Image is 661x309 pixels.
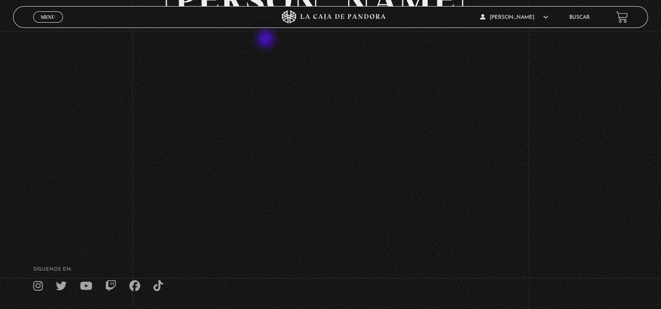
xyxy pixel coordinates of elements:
h4: SÍguenos en: [33,267,628,272]
span: Cerrar [38,22,58,28]
a: Buscar [569,15,590,20]
span: [PERSON_NAME] [480,15,548,20]
span: Menu [41,14,55,20]
iframe: Dailymotion video player – PROGRAMA EDITADO 29-8 TRUMP-MAD- [166,34,495,219]
a: View your shopping cart [616,11,628,23]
